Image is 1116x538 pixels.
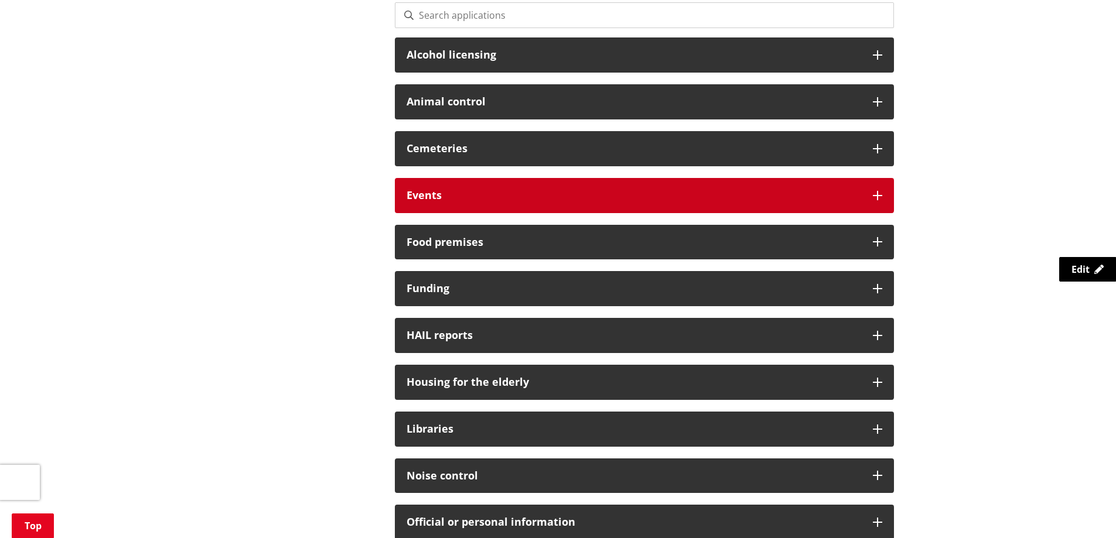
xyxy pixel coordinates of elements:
[407,237,861,248] h3: Food premises
[1071,263,1090,276] span: Edit
[407,330,861,341] h3: HAIL reports
[1062,489,1104,531] iframe: Messenger Launcher
[407,143,861,155] h3: Cemeteries
[12,513,54,538] a: Top
[407,423,861,435] h3: Libraries
[395,2,894,28] input: Search applications
[407,376,861,388] h3: Housing for the elderly
[407,96,861,108] h3: Animal control
[407,283,861,294] h3: Funding
[1059,257,1116,282] a: Edit
[407,516,861,528] h3: Official or personal information
[407,190,861,201] h3: Events
[407,470,861,482] h3: Noise control
[407,49,861,61] h3: Alcohol licensing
